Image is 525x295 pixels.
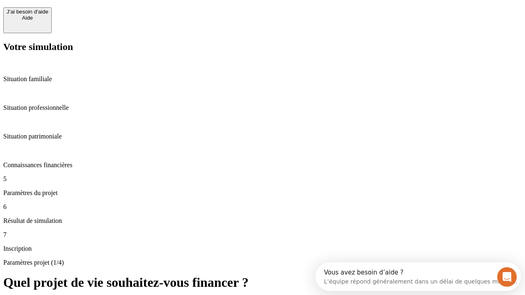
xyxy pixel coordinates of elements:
[9,7,202,14] div: Vous avez besoin d’aide ?
[315,262,521,291] iframe: Intercom live chat discovery launcher
[9,14,202,22] div: L’équipe répond généralement dans un délai de quelques minutes.
[3,41,522,52] h2: Votre simulation
[3,175,522,183] p: 5
[3,133,522,140] p: Situation patrimoniale
[3,189,522,197] p: Paramètres du projet
[3,75,522,83] p: Situation familiale
[3,275,522,290] h1: Quel projet de vie souhaitez-vous financer ?
[3,3,226,26] div: Ouvrir le Messenger Intercom
[7,15,48,21] div: Aide
[3,217,522,225] p: Résultat de simulation
[3,245,522,252] p: Inscription
[3,231,522,238] p: 7
[3,203,522,211] p: 6
[3,104,522,111] p: Situation professionnelle
[3,259,522,266] p: Paramètres projet (1/4)
[497,267,517,287] iframe: Intercom live chat
[7,9,48,15] div: J’ai besoin d'aide
[3,161,522,169] p: Connaissances financières
[3,7,52,33] button: J’ai besoin d'aideAide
